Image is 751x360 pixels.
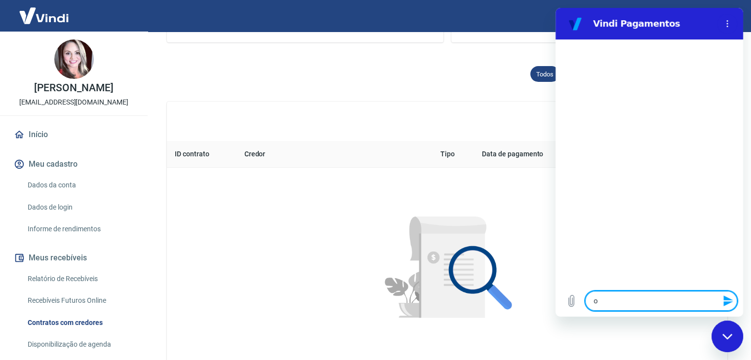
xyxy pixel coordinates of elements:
a: Relatório de Recebíveis [24,269,136,289]
a: Dados da conta [24,175,136,195]
img: 405cade1-5cd8-4bc0-be67-c9c9e515e8e6.jpeg [54,39,94,79]
a: Contratos com credores [24,313,136,333]
a: Disponibilização de agenda [24,334,136,355]
th: ID contrato [167,141,237,168]
img: Nenhum item encontrado [360,183,534,358]
button: Meu cadastro [12,153,136,175]
span: Todos [530,71,559,78]
button: Sair [704,7,739,25]
th: Credor [237,141,433,168]
p: [PERSON_NAME] [34,83,113,93]
button: Meus recebíveis [12,247,136,269]
a: Informe de rendimentos [24,219,136,239]
a: Recebíveis Futuros Online [24,290,136,311]
th: Tipo [433,141,474,168]
th: Data de pagamento [474,141,581,168]
iframe: Janela de mensagens [555,8,743,317]
div: Todos [530,66,559,82]
iframe: Botão para abrir a janela de mensagens, conversa em andamento [711,321,743,352]
a: Dados de login [24,197,136,217]
p: [EMAIL_ADDRESS][DOMAIN_NAME] [19,97,128,108]
img: Vindi [12,0,76,31]
a: Início [12,124,136,145]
